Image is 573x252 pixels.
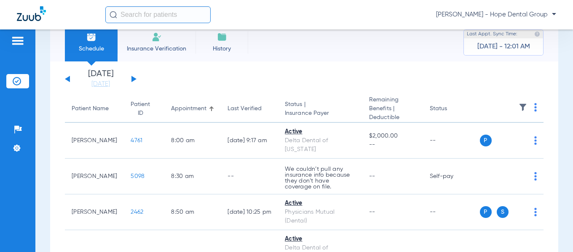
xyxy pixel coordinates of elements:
td: -- [423,123,480,159]
td: 8:00 AM [164,123,221,159]
span: S [497,206,509,218]
span: Insurance Verification [124,45,189,53]
img: filter.svg [519,103,527,111]
img: Zuub Logo [17,6,46,21]
div: Appointment [171,104,206,113]
span: -- [369,141,416,149]
img: group-dot-blue.svg [534,103,537,111]
span: [PERSON_NAME] - Hope Dental Group [436,11,556,19]
img: Search Icon [110,11,117,19]
img: group-dot-blue.svg [534,172,537,180]
td: -- [221,159,278,194]
td: [DATE] 10:25 PM [221,194,278,230]
th: Status | [278,95,362,123]
img: last sync help info [534,31,540,37]
p: We couldn’t pull any insurance info because they don’t have coverage on file. [285,166,356,190]
span: 4761 [131,138,142,143]
span: -- [369,209,375,215]
th: Remaining Benefits | [362,95,423,123]
span: $2,000.00 [369,132,416,141]
div: Patient Name [72,104,117,113]
span: P [480,206,492,218]
span: P [480,135,492,146]
li: [DATE] [75,70,126,88]
img: History [217,32,227,42]
th: Status [423,95,480,123]
input: Search for patients [105,6,211,23]
span: History [202,45,242,53]
div: Active [285,199,356,208]
span: [DATE] - 12:01 AM [477,42,530,51]
div: Physicians Mutual (Dental) [285,208,356,225]
span: 5098 [131,173,145,179]
td: 8:30 AM [164,159,221,194]
div: Active [285,235,356,244]
iframe: Chat Widget [531,212,573,252]
img: hamburger-icon [11,36,24,46]
img: Manual Insurance Verification [152,32,162,42]
img: group-dot-blue.svg [534,208,537,216]
div: Last Verified [228,104,262,113]
td: -- [423,194,480,230]
td: Self-pay [423,159,480,194]
td: [PERSON_NAME] [65,159,124,194]
div: Delta Dental of [US_STATE] [285,136,356,154]
div: Patient ID [131,100,150,118]
div: Active [285,127,356,136]
img: Schedule [86,32,96,42]
span: Deductible [369,113,416,122]
div: Patient ID [131,100,158,118]
div: Appointment [171,104,214,113]
img: group-dot-blue.svg [534,136,537,145]
a: [DATE] [75,80,126,88]
span: -- [369,173,375,179]
div: Patient Name [72,104,109,113]
span: Insurance Payer [285,109,356,118]
td: [DATE] 9:17 AM [221,123,278,159]
td: 8:50 AM [164,194,221,230]
div: Last Verified [228,104,271,113]
span: Schedule [71,45,111,53]
td: [PERSON_NAME] [65,194,124,230]
span: Last Appt. Sync Time: [467,30,517,38]
span: 2462 [131,209,143,215]
td: [PERSON_NAME] [65,123,124,159]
